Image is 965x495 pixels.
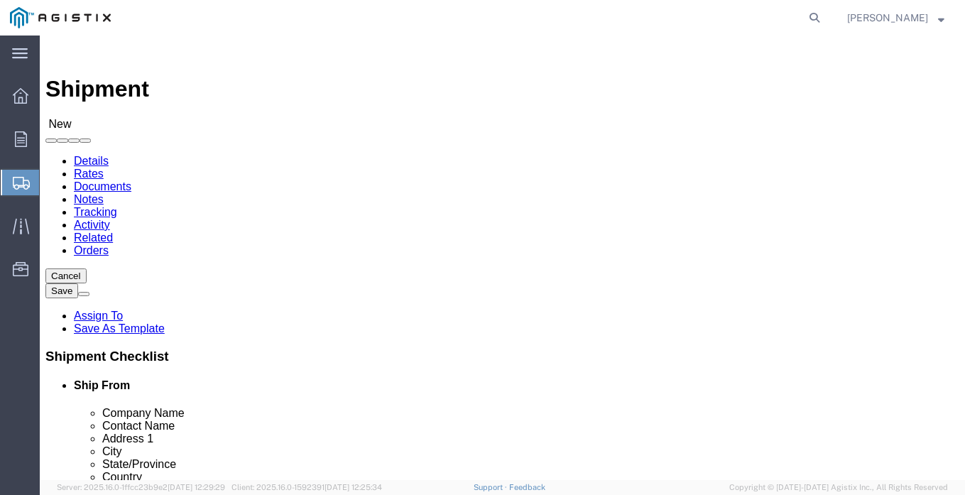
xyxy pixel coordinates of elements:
[846,9,945,26] button: [PERSON_NAME]
[168,483,225,491] span: [DATE] 12:29:29
[847,10,928,26] span: Fidelyn Edens
[509,483,545,491] a: Feedback
[729,482,948,494] span: Copyright © [DATE]-[DATE] Agistix Inc., All Rights Reserved
[231,483,382,491] span: Client: 2025.16.0-1592391
[474,483,509,491] a: Support
[325,483,382,491] span: [DATE] 12:25:34
[57,483,225,491] span: Server: 2025.16.0-1ffcc23b9e2
[40,36,965,480] iframe: FS Legacy Container
[10,7,111,28] img: logo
